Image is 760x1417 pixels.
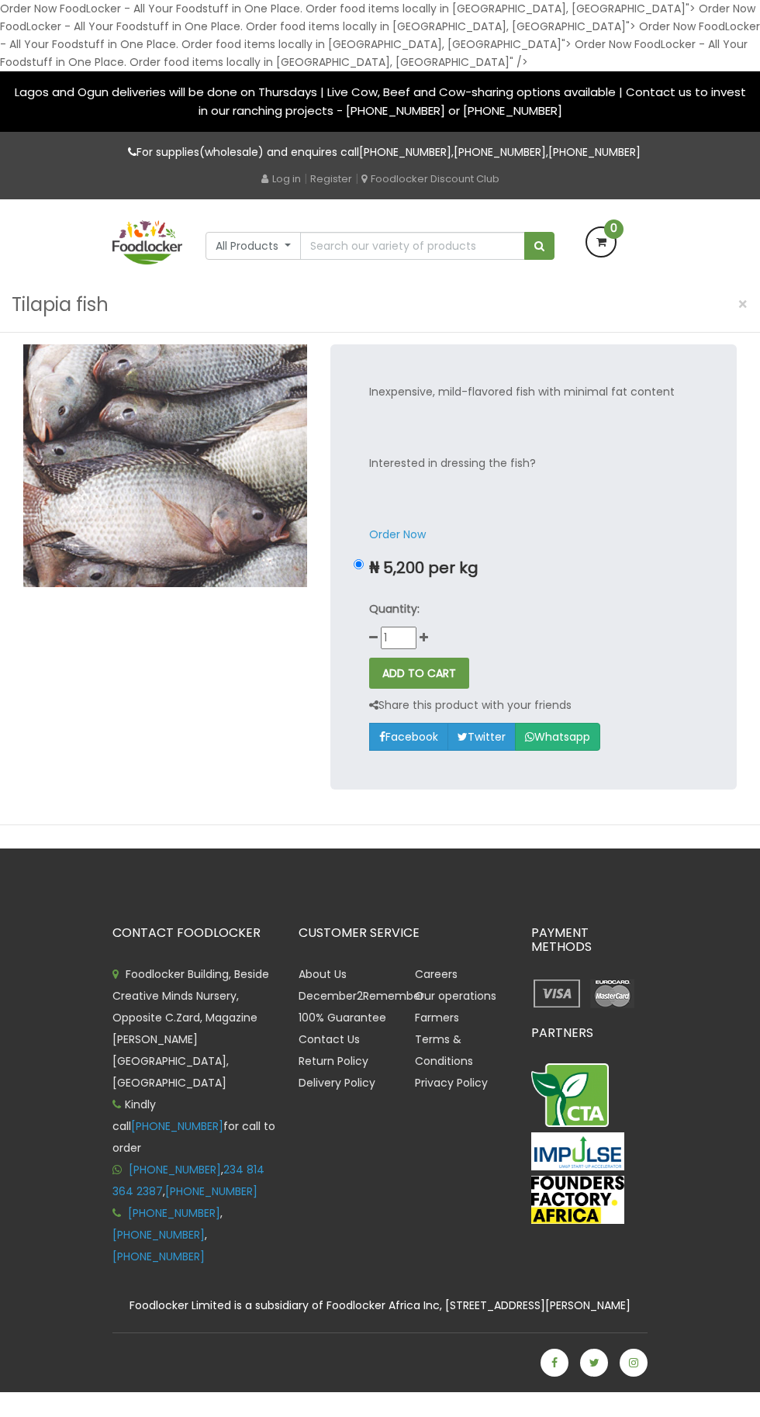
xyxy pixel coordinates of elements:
a: [PHONE_NUMBER] [112,1249,205,1264]
a: [PHONE_NUMBER] [454,144,546,160]
img: CTA [531,1063,609,1127]
a: About Us [299,966,347,982]
span: , , [112,1162,264,1199]
img: Impulse [531,1132,624,1170]
a: [PHONE_NUMBER] [359,144,451,160]
h3: Tilapia fish [12,290,109,320]
a: [PHONE_NUMBER] [165,1184,257,1199]
img: FFA [531,1176,624,1224]
p: ₦ 5,200 per kg [369,559,698,577]
button: All Products [206,232,301,260]
img: FoodLocker [112,220,182,264]
a: 234 814 364 2387 [112,1162,264,1199]
span: 0 [604,219,624,239]
span: Foodlocker Building, Beside Creative Minds Nursery, Opposite C.Zard, Magazine [PERSON_NAME][GEOGR... [112,966,269,1090]
button: ADD TO CART [369,658,469,689]
a: Order Now [369,527,426,542]
button: Close [730,289,756,320]
input: ₦ 5,200 per kg [354,559,364,569]
span: | [304,171,307,186]
h3: CONTACT FOODLOCKER [112,926,275,940]
span: Kindly call for call to order [112,1097,275,1156]
a: 100% Guarantee [299,1010,386,1025]
a: Foodlocker Discount Club [361,171,499,186]
a: [PHONE_NUMBER] [129,1162,221,1177]
a: [PHONE_NUMBER] [548,144,641,160]
a: Careers [415,966,458,982]
p: For supplies(wholesale) and enquires call , , [112,143,648,161]
p: Inexpensive, mild-flavored fish with minimal fat content Interested in dressing the fish? [369,383,698,544]
h3: CUSTOMER SERVICE [299,926,508,940]
span: | [355,171,358,186]
img: payment [531,976,583,1011]
a: Twitter [447,723,516,751]
a: Return Policy [299,1053,368,1069]
a: [PHONE_NUMBER] [128,1205,220,1221]
a: Farmers [415,1010,459,1025]
img: payment [586,976,638,1011]
a: Log in [261,171,301,186]
a: Delivery Policy [299,1075,375,1090]
span: , , [112,1205,223,1264]
div: Foodlocker Limited is a subsidiary of Foodlocker Africa Inc, [STREET_ADDRESS][PERSON_NAME] [101,1297,659,1315]
h3: PAYMENT METHODS [531,926,648,953]
a: December2Remember [299,988,424,1004]
a: [PHONE_NUMBER] [131,1118,223,1134]
span: × [738,293,748,316]
img: Tilapia fish [23,344,307,587]
h3: PARTNERS [531,1026,648,1040]
a: Contact Us [299,1032,360,1047]
a: Our operations [415,988,496,1004]
a: [PHONE_NUMBER] [112,1227,205,1242]
p: Share this product with your friends [369,696,600,714]
strong: Quantity: [369,601,420,617]
iframe: chat widget [664,1320,760,1394]
a: Terms & Conditions [415,1032,473,1069]
input: Search our variety of products [300,232,525,260]
a: Whatsapp [515,723,600,751]
a: Register [310,171,352,186]
a: Facebook [369,723,448,751]
a: Privacy Policy [415,1075,488,1090]
span: Lagos and Ogun deliveries will be done on Thursdays | Live Cow, Beef and Cow-sharing options avai... [15,84,746,119]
